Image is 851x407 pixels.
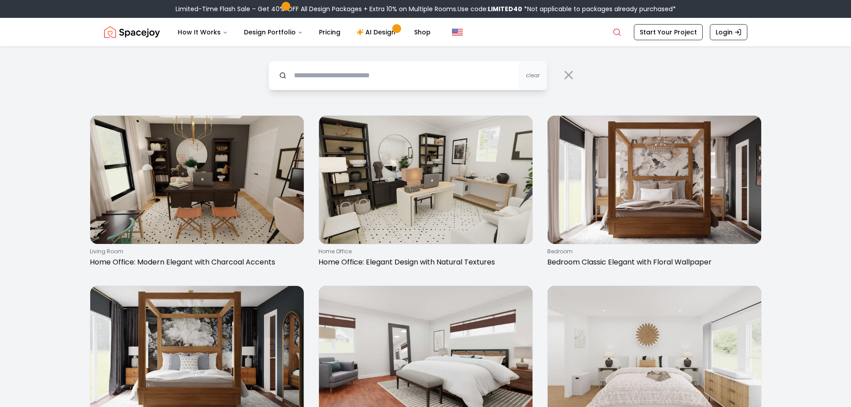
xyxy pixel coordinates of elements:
p: Bedroom Classic Elegant with Floral Wallpaper [547,257,758,268]
img: Spacejoy Logo [104,23,160,41]
p: home office [319,248,529,255]
img: Home Office: Modern Elegant with Charcoal Accents [90,116,304,244]
p: Home Office: Elegant Design with Natural Textures [319,257,529,268]
a: Login [710,24,747,40]
p: bedroom [547,248,758,255]
img: Home Office: Elegant Design with Natural Textures [319,116,532,244]
a: Start Your Project [634,24,703,40]
a: Pricing [312,23,348,41]
a: AI Design [349,23,405,41]
p: Home Office: Modern Elegant with Charcoal Accents [90,257,301,268]
nav: Main [171,23,438,41]
a: Home Office: Elegant Design with Natural Textureshome officeHome Office: Elegant Design with Natu... [319,115,533,271]
a: Shop [407,23,438,41]
div: Limited-Time Flash Sale – Get 40% OFF All Design Packages + Extra 10% on Multiple Rooms. [176,4,676,13]
button: Design Portfolio [237,23,310,41]
a: Spacejoy [104,23,160,41]
span: *Not applicable to packages already purchased* [522,4,676,13]
p: living room [90,248,301,255]
b: LIMITED40 [488,4,522,13]
span: Use code: [457,4,522,13]
a: Bedroom Classic Elegant with Floral WallpaperbedroomBedroom Classic Elegant with Floral Wallpaper [547,115,762,271]
img: Bedroom Classic Elegant with Floral Wallpaper [548,116,761,244]
button: clear [519,61,547,90]
nav: Global [104,18,747,46]
img: United States [452,27,463,38]
a: Home Office: Modern Elegant with Charcoal Accentsliving roomHome Office: Modern Elegant with Char... [90,115,304,271]
button: How It Works [171,23,235,41]
span: clear [526,72,540,79]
